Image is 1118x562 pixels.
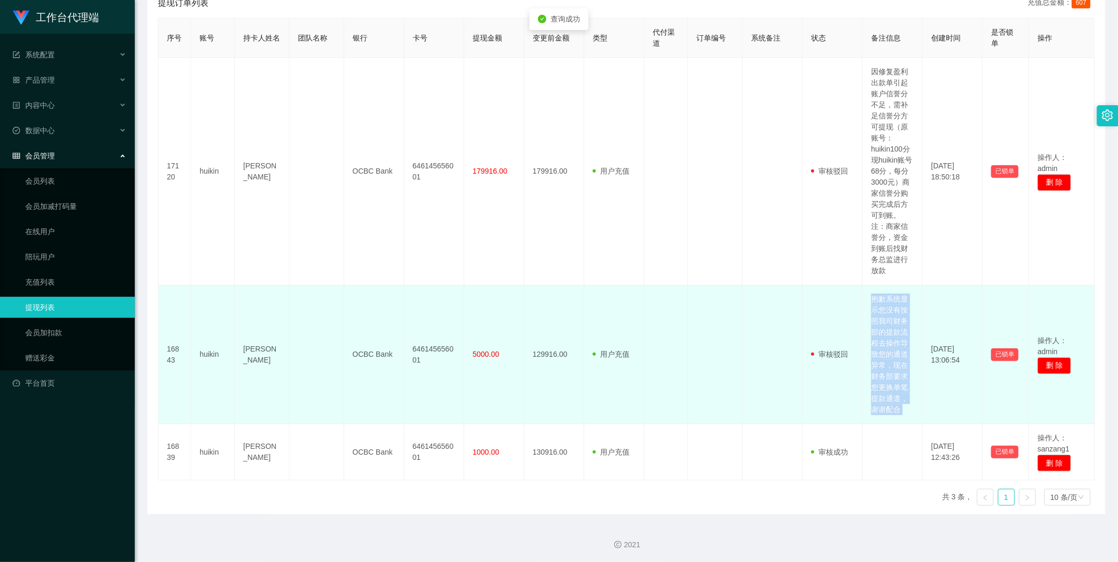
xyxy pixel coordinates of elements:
span: 会员管理 [13,152,55,160]
span: 用户充值 [593,448,630,456]
span: 创建时间 [931,34,961,42]
td: OCBC Bank [344,424,404,480]
span: 产品管理 [13,76,55,84]
button: 删 除 [1037,455,1071,471]
span: 系统备注 [751,34,781,42]
i: 图标: setting [1102,109,1113,121]
td: huikin [191,285,235,424]
a: 图标: dashboard平台首页 [13,373,126,394]
a: 会员加扣款 [25,322,126,343]
td: OCBC Bank [344,285,404,424]
a: 工作台代理端 [13,13,99,21]
span: 操作人：admin [1037,153,1067,173]
li: 共 3 条， [942,489,973,506]
span: 操作人：admin [1037,336,1067,356]
a: 1 [999,489,1014,505]
span: 用户充值 [593,350,630,358]
button: 删 除 [1037,174,1071,191]
div: 2021 [143,539,1110,550]
span: 审核成功 [811,448,848,456]
button: 已锁单 [991,446,1019,458]
td: [PERSON_NAME] [235,58,290,285]
a: 陪玩用户 [25,246,126,267]
span: 系统配置 [13,51,55,59]
td: 17120 [158,58,191,285]
span: 序号 [167,34,182,42]
span: 操作 [1037,34,1052,42]
td: 129916.00 [524,285,584,424]
td: [DATE] 18:50:18 [923,58,983,285]
a: 会员列表 [25,170,126,192]
span: 操作人：sanzang1 [1037,434,1070,453]
i: 图标: left [982,495,989,501]
i: 图标: copyright [614,541,622,548]
span: 1000.00 [473,448,500,456]
a: 在线用户 [25,221,126,242]
div: 10 条/页 [1051,489,1077,505]
li: 下一页 [1019,489,1036,506]
span: 代付渠道 [653,28,675,47]
td: 130916.00 [524,424,584,480]
span: 179916.00 [473,167,507,175]
td: huikin [191,424,235,480]
td: 抱歉系统显示您没有按照我司财务部的提款流程去操作导致您的通道异常，现在财务部要求您更换单笔提款通道，谢谢配合 [863,285,923,424]
td: [PERSON_NAME] [235,285,290,424]
i: 图标: down [1078,494,1084,501]
span: 持卡人姓名 [243,34,280,42]
i: 图标: form [13,51,20,58]
td: 646145656001 [404,285,464,424]
span: 备注信息 [871,34,901,42]
button: 删 除 [1037,357,1071,374]
span: 卡号 [413,34,427,42]
h1: 工作台代理端 [36,1,99,34]
span: 5000.00 [473,350,500,358]
span: 查询成功 [551,15,580,23]
button: 已锁单 [991,348,1019,361]
td: 179916.00 [524,58,584,285]
td: 16843 [158,285,191,424]
i: icon: check-circle [538,15,546,23]
td: OCBC Bank [344,58,404,285]
span: 审核驳回 [811,167,848,175]
td: 646145656001 [404,58,464,285]
i: 图标: appstore-o [13,76,20,84]
a: 提现列表 [25,297,126,318]
span: 状态 [811,34,826,42]
i: 图标: right [1024,495,1031,501]
span: 订单编号 [696,34,726,42]
td: 646145656001 [404,424,464,480]
button: 已锁单 [991,165,1019,178]
td: [DATE] 13:06:54 [923,285,983,424]
span: 数据中心 [13,126,55,135]
span: 团队名称 [298,34,327,42]
span: 银行 [353,34,367,42]
li: 1 [998,489,1015,506]
span: 内容中心 [13,101,55,109]
span: 用户充值 [593,167,630,175]
span: 变更前金额 [533,34,570,42]
td: [DATE] 12:43:26 [923,424,983,480]
td: 16839 [158,424,191,480]
td: 因修复盈利出款单引起账户信誉分不足，需补足信誉分方可提现（原账号：huikin100分现huikin账号68分，每分3000元）商家信誉分购买完成后方可到账。注：商家信誉分，资金到账后找财务总监... [863,58,923,285]
span: 提现金额 [473,34,502,42]
span: 账号 [199,34,214,42]
a: 会员加减打码量 [25,196,126,217]
span: 类型 [593,34,607,42]
span: 是否锁单 [991,28,1013,47]
i: 图标: table [13,152,20,159]
td: [PERSON_NAME] [235,424,290,480]
i: 图标: profile [13,102,20,109]
a: 赠送彩金 [25,347,126,368]
td: huikin [191,58,235,285]
a: 充值列表 [25,272,126,293]
i: 图标: check-circle-o [13,127,20,134]
span: 审核驳回 [811,350,848,358]
li: 上一页 [977,489,994,506]
img: logo.9652507e.png [13,11,29,25]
